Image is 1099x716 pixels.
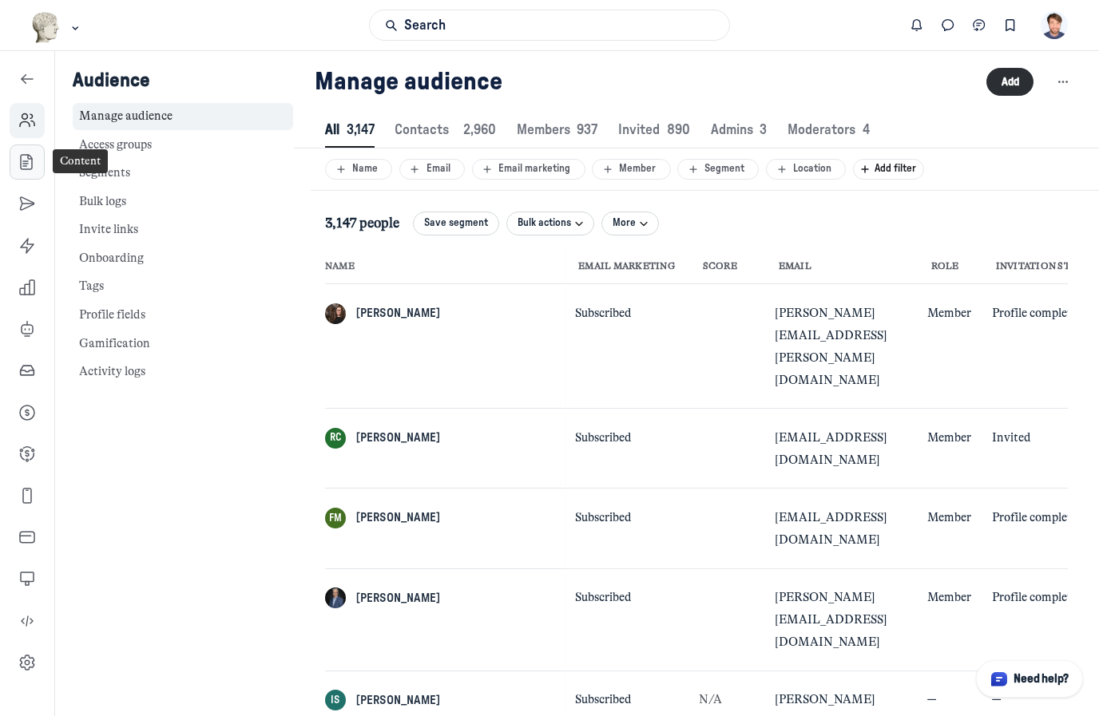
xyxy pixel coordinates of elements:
a: Segments [73,160,293,188]
button: [PERSON_NAME] [325,508,440,528]
span: Score [703,260,737,272]
button: Email [399,159,465,180]
button: Admins3 [711,113,768,148]
span: Role [931,260,959,272]
span: Email [779,260,811,272]
button: [PERSON_NAME] [325,690,440,710]
svg: Actions [1055,74,1071,90]
button: [PERSON_NAME] [325,303,440,324]
button: Actions [1047,66,1078,97]
span: Moderators [788,123,870,136]
button: Email marketing [472,159,585,180]
button: [PERSON_NAME] [325,587,440,608]
span: [PERSON_NAME] [356,590,440,607]
button: Search [369,10,729,41]
a: Manage audience [73,103,293,131]
span: Member [927,430,971,445]
a: Activity logs [73,358,293,386]
span: 3,147 people [325,215,399,232]
span: Profile complete [992,590,1077,604]
span: [PERSON_NAME] [356,429,440,447]
span: 937 [577,123,597,136]
a: Gamification [73,330,293,358]
div: IS [325,690,346,710]
button: Name [325,159,392,180]
button: Moderators4 [788,113,870,148]
button: Museums as Progress logo [31,10,83,45]
span: Profile complete [992,510,1077,524]
span: [PERSON_NAME][EMAIL_ADDRESS][DOMAIN_NAME] [775,590,887,649]
span: Save segment [424,216,488,230]
span: Member [927,590,971,604]
button: Chat threads [964,10,995,41]
div: Email [407,162,457,176]
span: [PERSON_NAME] [356,305,440,322]
div: RC [325,428,346,449]
div: Name [333,162,385,176]
span: Add filter [875,164,923,174]
a: Tags [73,273,293,301]
button: Segment [677,159,759,180]
span: Profile complete [992,306,1077,320]
span: [EMAIL_ADDRESS][DOMAIN_NAME] [775,430,887,467]
h5: Audience [73,69,293,93]
span: Invited [992,430,1031,445]
button: Member [592,159,670,180]
a: Access groups [73,131,293,159]
span: More [613,216,636,230]
button: Contacts2,960 [395,113,495,148]
a: Profile fields [73,302,293,330]
button: Add filter [853,159,924,180]
span: Subscribed [575,590,632,604]
button: Circle support widget [976,660,1083,698]
span: Member [927,510,971,524]
span: 3,147 [347,123,375,136]
span: [PERSON_NAME][EMAIL_ADDRESS][PERSON_NAME][DOMAIN_NAME] [775,306,887,387]
span: Email marketing [578,260,675,272]
button: Add [986,68,1034,96]
span: Subscribed [575,430,632,445]
button: Members937 [517,113,598,148]
button: Notifications [902,10,933,41]
p: Need help? [1014,671,1069,688]
span: 4 [863,123,870,136]
span: Invitation status [996,260,1095,272]
span: ─ [927,692,936,706]
span: Subscribed [575,510,632,524]
button: Location [766,159,846,180]
span: [EMAIL_ADDRESS][DOMAIN_NAME] [775,510,887,547]
span: Bulk actions [518,216,571,230]
span: 2,960 [463,123,496,136]
span: 3 [760,123,767,136]
button: Bookmarks [994,10,1026,41]
button: Bulk actions [506,212,595,235]
a: Bulk logs [73,188,293,216]
button: Direct messages [933,10,964,41]
span: Admins [711,123,768,136]
a: Invite links [73,216,293,244]
div: Location [774,162,839,176]
div: Email marketing [479,162,577,176]
button: Save segment [413,212,499,235]
span: N/A [699,692,722,706]
div: Member [600,162,663,176]
header: Page Header [294,51,1099,113]
span: Subscribed [575,692,632,706]
a: Onboarding [73,244,293,272]
span: Contacts [395,123,495,136]
span: Name [325,260,355,272]
div: Segment [685,162,752,176]
span: All [325,123,375,136]
button: More [601,212,660,235]
img: Museums as Progress logo [31,12,61,43]
button: User menu options [1041,11,1069,39]
button: All3,147 [325,113,375,148]
span: [PERSON_NAME] [356,509,440,527]
span: Subscribed [575,306,632,320]
span: ─ [992,692,1001,706]
span: Members [517,123,598,136]
span: [PERSON_NAME] [356,692,440,710]
span: 890 [667,123,690,136]
span: Invited [618,123,690,136]
span: Member [927,306,971,320]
